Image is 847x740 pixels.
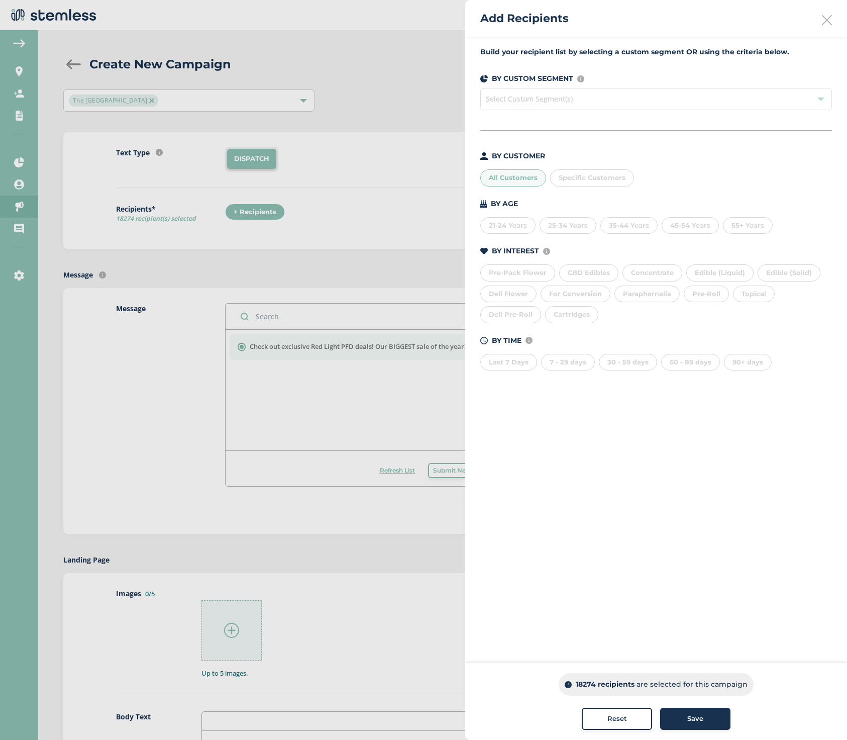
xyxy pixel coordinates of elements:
div: Concentrate [622,264,682,282]
div: Paraphernalia [614,286,680,303]
div: Topical [733,286,775,303]
div: 7 - 29 days [541,354,595,371]
span: Reset [607,714,627,724]
p: are selected for this campaign [637,679,748,690]
img: icon-info-236977d2.svg [525,337,533,344]
div: Last 7 Days [480,354,537,371]
div: 60 - 89 days [661,354,720,371]
div: For Conversion [541,286,610,303]
div: Cartridges [545,306,598,323]
img: icon-info-236977d2.svg [543,248,550,255]
div: 45-54 Years [662,217,719,234]
button: Reset [582,708,652,730]
p: BY INTEREST [492,246,539,256]
span: Specific Customers [559,173,625,181]
div: Edible (Liquid) [686,264,754,282]
div: Pre-Pack Flower [480,264,555,282]
div: Edible (Solid) [758,264,820,282]
img: icon-time-dark-e6b1183b.svg [480,337,488,344]
div: Deli Flower [480,286,537,303]
div: CBD Edibles [559,264,618,282]
img: icon-segments-dark-074adb27.svg [480,75,488,82]
div: 21-24 Years [480,217,536,234]
p: BY AGE [491,199,518,209]
div: 55+ Years [723,217,773,234]
span: Save [687,714,703,724]
button: Save [660,708,730,730]
img: icon-info-236977d2.svg [577,75,584,82]
div: All Customers [480,169,546,187]
img: icon-cake-93b2a7b5.svg [480,200,487,208]
img: icon-heart-dark-29e6356f.svg [480,248,488,255]
div: 25-34 Years [540,217,596,234]
div: 90+ days [724,354,772,371]
p: 18274 recipients [576,679,634,690]
img: icon-info-dark-48f6c5f3.svg [565,681,572,688]
p: BY CUSTOM SEGMENT [492,73,573,84]
label: Build your recipient list by selecting a custom segment OR using the criteria below. [480,47,832,57]
div: 35-44 Years [600,217,658,234]
div: 30 - 59 days [599,354,657,371]
h2: Add Recipients [480,10,569,27]
img: icon-person-dark-ced50e5f.svg [480,152,488,160]
p: BY CUSTOMER [492,151,545,161]
div: Pre-Roll [684,286,729,303]
p: BY TIME [492,335,521,346]
iframe: Chat Widget [797,692,847,740]
div: Deli Pre-Roll [480,306,541,323]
